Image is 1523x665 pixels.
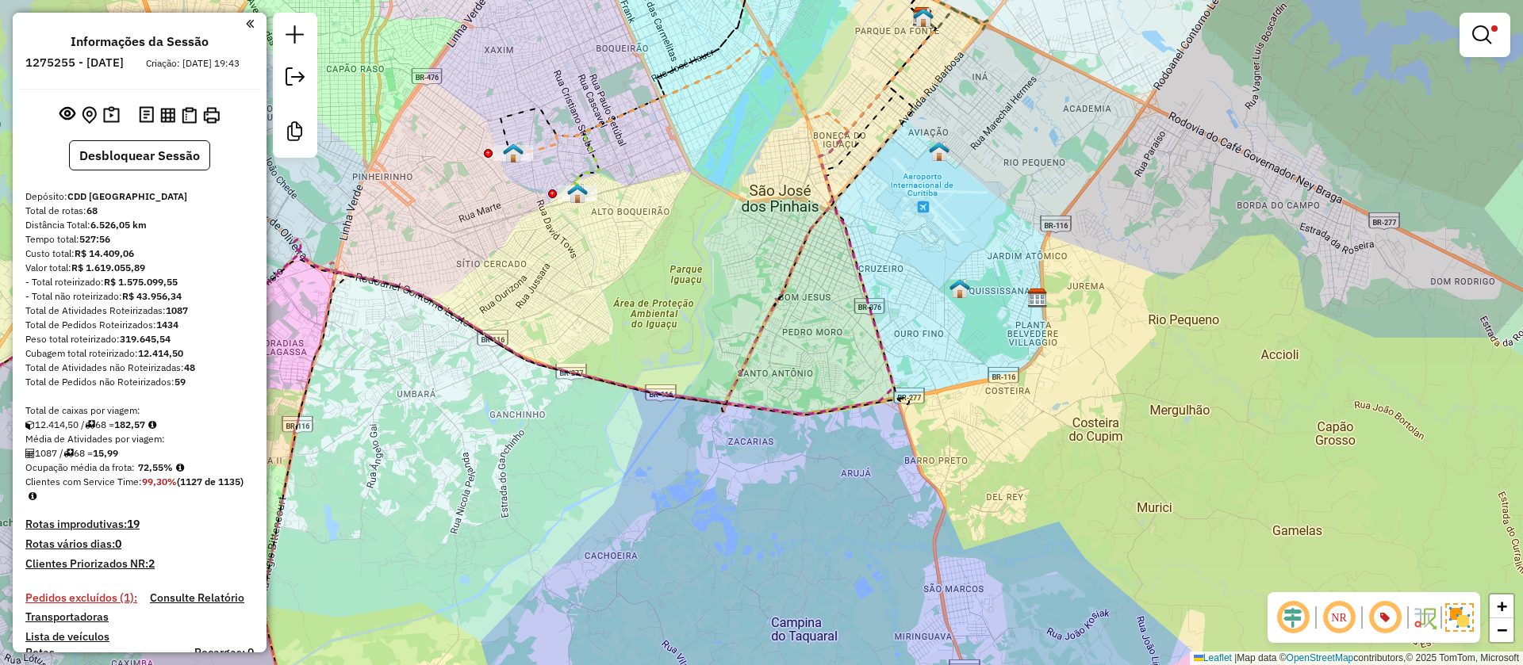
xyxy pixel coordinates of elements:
div: - Total roteirizado: [25,275,254,289]
span: Ocultar deslocamento [1274,598,1312,636]
img: Warecloud São José dos Pinhais - AVIAÇÃO [929,141,949,162]
img: Warecloud Pinheirinho I - XAXIM [503,143,524,163]
a: Zoom out [1490,618,1513,642]
h4: Lista de veículos [25,630,254,644]
div: Tempo total: [25,232,254,247]
div: Map data © contributors,© 2025 TomTom, Microsoft [1190,652,1523,665]
strong: R$ 1.575.099,55 [104,276,178,288]
a: Zoom in [1490,594,1513,618]
button: Imprimir Rotas [200,104,223,127]
div: Custo total: [25,247,254,261]
h4: Consulte Relatório [150,591,244,605]
a: Exibir filtros [1466,19,1504,51]
a: OpenStreetMap [1287,652,1354,663]
button: Visualizar Romaneio [178,104,200,127]
img: Warecloud Pinheirinho III - ALTO BOQUEIRÃO [567,183,588,204]
i: Total de rotas [63,449,74,458]
h4: Transportadoras [25,610,254,624]
button: Exibir sessão original [56,102,79,128]
div: Peso total roteirizado: [25,332,254,346]
i: Meta Caixas/viagem: 181,31 Diferença: 1,26 [148,420,156,430]
div: - Total não roteirizado: [25,289,254,304]
em: Média calculada utilizando a maior ocupação (%Peso ou %Cubagem) de cada rota da sessão. Rotas cro... [176,463,184,472]
strong: 68 [86,204,98,216]
img: Fluxo de ruas [1412,605,1437,630]
strong: 1434 [156,319,178,331]
div: 12.414,50 / 68 = [25,418,254,432]
a: Criar modelo [279,116,311,151]
strong: 319.645,54 [120,333,171,345]
span: Filtro Ativo [1491,25,1498,32]
h4: Informações da Sessão [71,34,209,49]
div: Total de caixas por viagem: [25,403,254,418]
strong: 19 [127,517,140,531]
span: Ocultar NR [1320,598,1358,636]
div: Média de Atividades por viagem: [25,432,254,446]
span: Ocupação média da frota: [25,461,135,473]
div: Total de Atividades Roteirizadas: [25,304,254,318]
button: Centralizar mapa no depósito ou ponto de apoio [79,103,100,128]
div: Valor total: [25,261,254,275]
strong: CDD [GEOGRAPHIC_DATA] [67,190,187,202]
strong: 72,55% [138,461,173,473]
strong: 59 [175,376,186,388]
strong: 6.526,05 km [90,219,147,231]
button: Desbloquear Sessão [69,140,210,170]
strong: 48 [184,361,195,373]
i: Cubagem total roteirizado [25,420,35,430]
em: Rotas cross docking consideradas [29,491,36,501]
strong: R$ 14.409,06 [75,247,134,259]
span: Clientes com Service Time: [25,476,142,487]
strong: 2 [148,556,155,571]
span: | [1234,652,1237,663]
strong: 182,57 [114,418,145,430]
a: Rotas [25,646,55,659]
h4: Pedidos excluídos (1): [25,591,137,605]
a: Leaflet [1194,652,1232,663]
strong: 99,30% [142,476,177,487]
i: Total de Atividades [25,449,35,458]
img: FAD CDD Curitiba [913,7,934,28]
button: Painel de Sugestão [100,103,123,128]
div: Total de rotas: [25,204,254,218]
div: Total de Atividades não Roteirizadas: [25,361,254,375]
strong: 1087 [166,304,188,316]
div: Total de Pedidos Roteirizados: [25,318,254,332]
img: São Jose dos Pinhais [949,278,970,299]
h4: Rotas improdutivas: [25,518,254,531]
img: Exibir/Ocultar setores [1445,603,1474,632]
strong: 527:56 [79,233,110,245]
img: CDD SJ Pinhais [1027,288,1048,308]
span: + [1497,596,1507,616]
span: Exibir número da rota [1366,598,1404,636]
strong: 12.414,50 [138,347,183,359]
div: Distância Total: [25,218,254,232]
h6: 1275255 - [DATE] [25,55,124,70]
div: Cubagem total roteirizado: [25,346,254,361]
span: − [1497,620,1507,640]
a: Exportar sessão [279,61,311,97]
strong: R$ 1.619.055,89 [71,262,145,273]
i: Total de rotas [85,420,95,430]
h4: Clientes Priorizados NR: [25,557,254,571]
strong: 15,99 [93,447,118,459]
strong: 0 [115,537,121,551]
button: Visualizar relatório de Roteirização [157,104,178,125]
strong: (1127 de 1135) [177,476,244,487]
h4: Rotas vários dias: [25,537,254,551]
div: Criação: [DATE] 19:43 [140,56,246,71]
strong: R$ 43.956,34 [122,290,182,302]
div: Total de Pedidos não Roteirizados: [25,375,254,389]
div: Depósito: [25,189,254,204]
a: Clique aqui para minimizar o painel [246,14,254,32]
a: Nova sessão e pesquisa [279,19,311,55]
h4: Recargas: 0 [194,646,254,659]
div: 1087 / 68 = [25,446,254,461]
img: CDD Curitiba [912,6,933,27]
button: Logs desbloquear sessão [136,103,157,128]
